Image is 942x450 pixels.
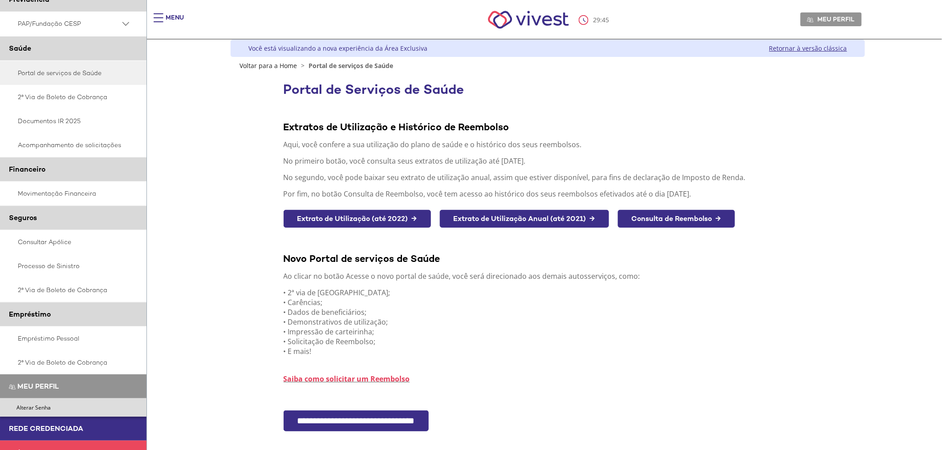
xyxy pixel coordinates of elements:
[9,165,45,174] span: Financeiro
[14,401,146,414] a: Alterar Senha
[248,44,427,52] div: Você está visualizando a nova experiência da Área Exclusiva
[284,82,812,97] h1: Portal de Serviços de Saúde
[299,61,307,70] span: >
[284,252,812,265] div: Novo Portal de serviços de Saúde
[309,61,393,70] span: Portal de serviços de Saúde
[593,16,600,24] span: 29
[800,12,862,26] a: Meu perfil
[9,384,16,390] img: Meu perfil
[284,121,812,133] div: Extratos de Utilização e Histórico de Reembolso
[9,309,51,319] span: Empréstimo
[17,382,59,391] span: Meu perfil
[9,424,83,433] span: Rede Credenciada
[284,189,812,199] p: Por fim, no botão Consulta de Reembolso, você tem acesso ao histórico dos seus reembolsos efetiva...
[284,173,812,182] p: No segundo, você pode baixar seu extrato de utilização anual, assim que estiver disponível, para ...
[166,13,184,31] div: Menu
[18,18,120,29] span: PAP/Fundação CESP
[284,271,812,281] p: Ao clicar no botão Acesse o novo portal de saúde, você será direcionado aos demais autosserviços,...
[284,374,410,384] a: Saiba como solicitar um Reembolso
[240,61,297,70] a: Voltar para a Home
[478,1,579,39] img: Vivest
[284,140,812,149] p: Aqui, você confere a sua utilização do plano de saúde e o histórico dos seus reembolsos.
[9,44,31,53] span: Saúde
[579,15,611,25] div: :
[284,156,812,166] p: No primeiro botão, você consulta seus extratos de utilização até [DATE].
[284,78,812,402] section: <span lang="pt-BR" dir="ltr">Visualizador do Conteúdo da Web</span>
[818,15,855,23] span: Meu perfil
[440,210,609,228] a: Extrato de Utilização Anual (até 2021) →
[602,16,609,24] span: 45
[618,210,735,228] a: Consulta de Reembolso →
[769,44,847,52] a: Retornar à versão clássica
[284,210,431,228] a: Extrato de Utilização (até 2022) →
[807,16,814,23] img: Meu perfil
[284,288,812,356] p: • 2ª via de [GEOGRAPHIC_DATA]; • Carências; • Dados de beneficiários; • Demonstrativos de utiliza...
[9,213,37,222] span: Seguros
